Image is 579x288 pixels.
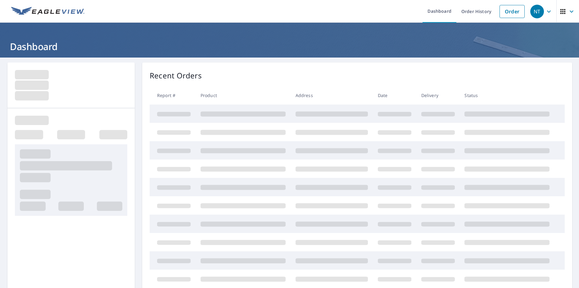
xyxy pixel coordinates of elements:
p: Recent Orders [150,70,202,81]
th: Product [196,86,291,105]
h1: Dashboard [7,40,572,53]
th: Delivery [416,86,460,105]
div: NT [530,5,544,18]
th: Report # [150,86,196,105]
th: Status [459,86,554,105]
a: Order [500,5,525,18]
th: Date [373,86,416,105]
img: EV Logo [11,7,84,16]
th: Address [291,86,373,105]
